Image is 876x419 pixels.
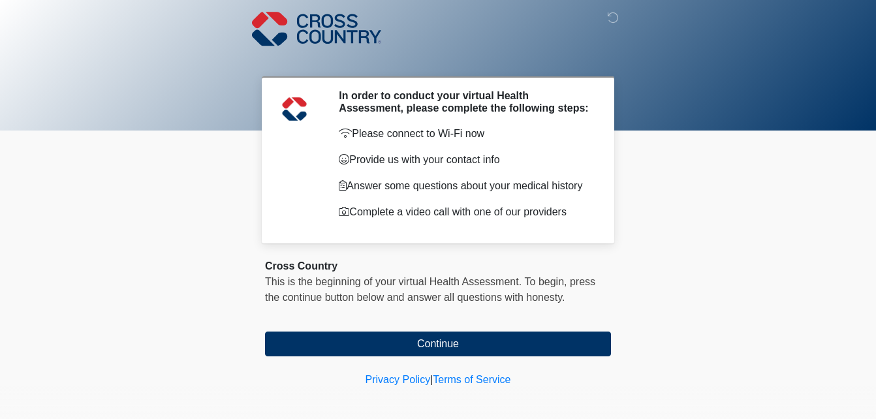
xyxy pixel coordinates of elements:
a: Terms of Service [433,374,510,385]
p: Answer some questions about your medical history [339,178,591,194]
span: To begin, [525,276,570,287]
a: Privacy Policy [366,374,431,385]
p: Provide us with your contact info [339,152,591,168]
img: Agent Avatar [275,89,314,129]
img: Cross Country Logo [252,10,381,48]
a: | [430,374,433,385]
h1: ‎ ‎ ‎ [255,47,621,71]
span: This is the beginning of your virtual Health Assessment. [265,276,522,287]
span: press the continue button below and answer all questions with honesty. [265,276,595,303]
div: Cross Country [265,258,611,274]
p: Complete a video call with one of our providers [339,204,591,220]
button: Continue [265,332,611,356]
p: Please connect to Wi-Fi now [339,126,591,142]
h2: In order to conduct your virtual Health Assessment, please complete the following steps: [339,89,591,114]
